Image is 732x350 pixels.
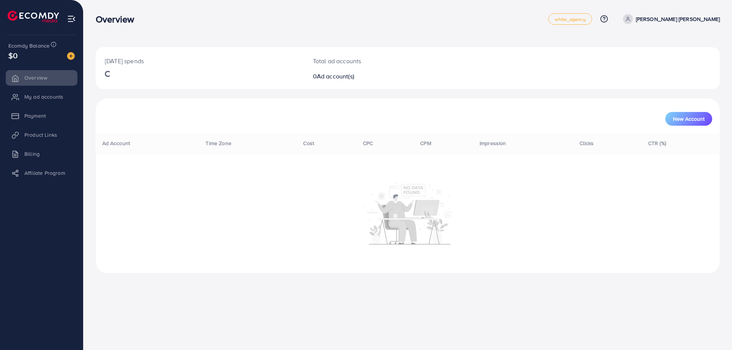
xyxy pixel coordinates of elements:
[313,73,451,80] h2: 0
[673,116,705,121] span: New Account
[8,50,18,61] span: $0
[8,11,59,22] img: logo
[665,112,712,126] button: New Account
[620,14,720,24] a: [PERSON_NAME] [PERSON_NAME]
[67,14,76,23] img: menu
[105,56,295,66] p: [DATE] spends
[317,72,354,80] span: Ad account(s)
[96,14,140,25] h3: Overview
[548,13,592,25] a: white_agency
[555,17,586,22] span: white_agency
[313,56,451,66] p: Total ad accounts
[8,42,50,50] span: Ecomdy Balance
[636,14,720,24] p: [PERSON_NAME] [PERSON_NAME]
[67,52,75,60] img: image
